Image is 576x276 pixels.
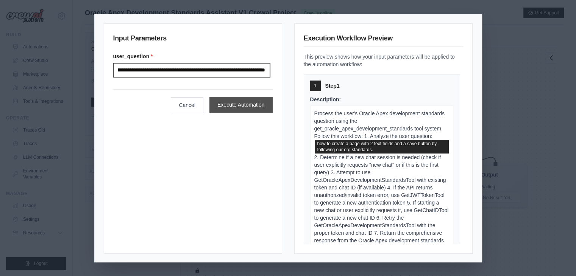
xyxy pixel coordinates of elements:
span: user_question [315,140,449,154]
h3: Input Parameters [113,33,273,47]
label: user_question [113,53,273,60]
button: Cancel [171,97,203,113]
span: Process the user's Oracle Apex development standards question using the get_oracle_apex_developme... [314,110,445,139]
span: 1 [314,83,317,89]
span: Step 1 [325,82,340,90]
span: Description: [310,96,341,102]
h3: Execution Workflow Preview [304,33,463,47]
span: 2. Determine if a new chat session is needed (check if user explicitly requests "new chat" or if ... [314,154,449,266]
p: This preview shows how your input parameters will be applied to the automation workflow: [304,53,463,68]
button: Execute Automation [209,97,273,113]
